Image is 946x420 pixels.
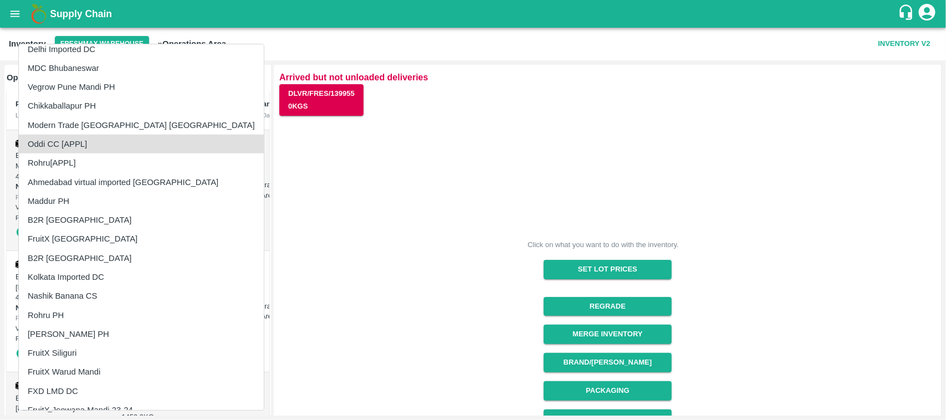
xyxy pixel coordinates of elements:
[19,362,264,381] li: FruitX Warud Mandi
[19,40,264,59] li: Delhi Imported DC
[19,211,264,229] li: B2R [GEOGRAPHIC_DATA]
[19,286,264,305] li: Nashik Banana CS
[19,59,264,78] li: MDC Bhubaneswar
[19,344,264,362] li: FruitX Siliguri
[19,116,264,135] li: Modern Trade [GEOGRAPHIC_DATA] [GEOGRAPHIC_DATA]
[19,153,264,172] li: Rohru[APPL]
[19,401,264,419] li: FruitX Jeewana Mandi 23-24
[19,268,264,286] li: Kolkata Imported DC
[19,382,264,401] li: FXD LMD DC
[19,135,264,153] li: Oddi CC [APPL]
[19,229,264,248] li: FruitX [GEOGRAPHIC_DATA]
[19,173,264,192] li: Ahmedabad virtual imported [GEOGRAPHIC_DATA]
[19,96,264,115] li: Chikkaballapur PH
[19,306,264,325] li: Rohru PH
[19,325,264,344] li: [PERSON_NAME] PH
[19,78,264,96] li: Vegrow Pune Mandi PH
[19,249,264,268] li: B2R [GEOGRAPHIC_DATA]
[19,192,264,211] li: Maddur PH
